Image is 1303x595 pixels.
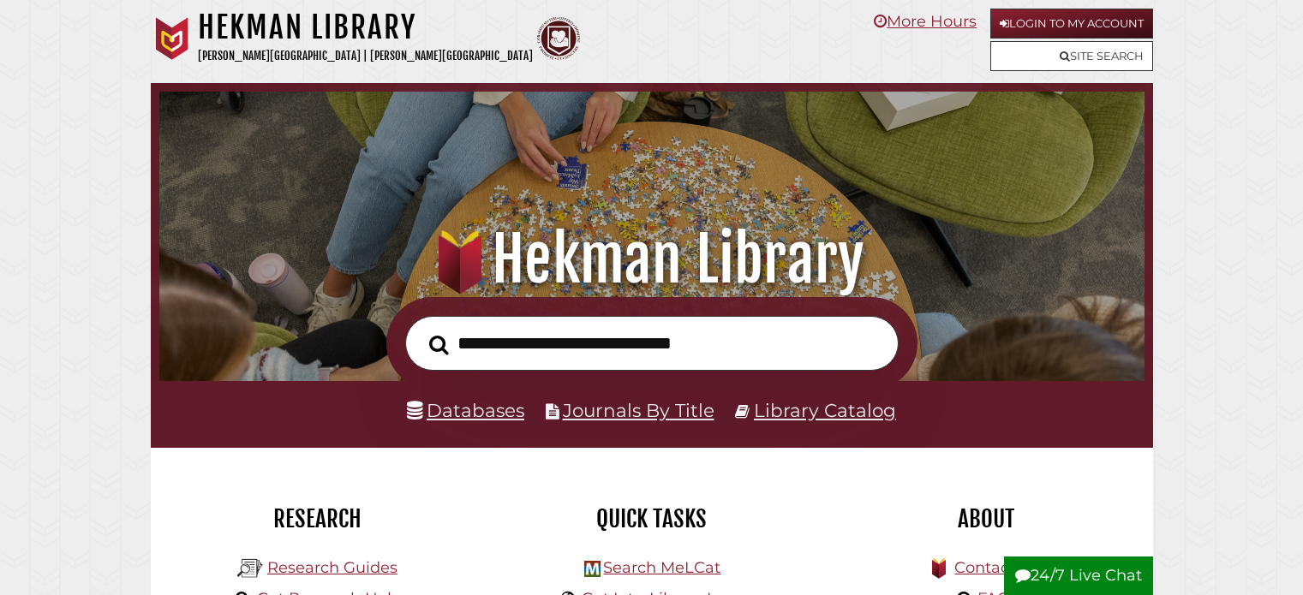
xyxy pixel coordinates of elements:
img: Hekman Library Logo [584,561,601,577]
i: Search [429,334,449,354]
a: Login to My Account [990,9,1153,39]
button: Search [421,330,457,360]
a: Databases [407,399,524,421]
img: Calvin University [151,17,194,60]
a: Research Guides [267,558,397,577]
img: Hekman Library Logo [237,556,263,581]
a: Journals By Title [563,399,714,421]
a: Library Catalog [754,399,896,421]
h1: Hekman Library [178,222,1124,297]
h2: About [832,504,1140,533]
a: More Hours [874,12,977,31]
img: Calvin Theological Seminary [537,17,580,60]
h2: Research [164,504,472,533]
h1: Hekman Library [198,9,533,46]
h2: Quick Tasks [498,504,806,533]
a: Search MeLCat [603,558,720,577]
a: Contact Us [954,558,1039,577]
p: [PERSON_NAME][GEOGRAPHIC_DATA] | [PERSON_NAME][GEOGRAPHIC_DATA] [198,46,533,66]
a: Site Search [990,41,1153,71]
